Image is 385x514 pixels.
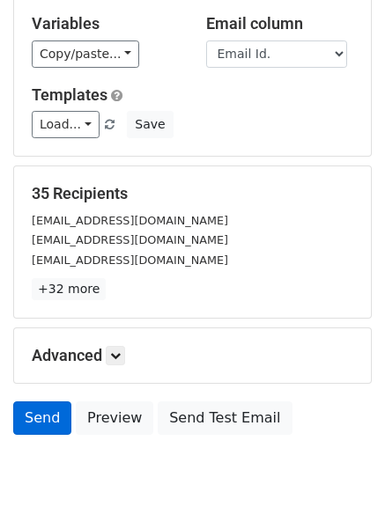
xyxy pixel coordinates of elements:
button: Save [127,111,173,138]
a: Send [13,401,71,435]
a: Preview [76,401,153,435]
a: +32 more [32,278,106,300]
iframe: Chat Widget [297,430,385,514]
small: [EMAIL_ADDRESS][DOMAIN_NAME] [32,214,228,227]
a: Send Test Email [158,401,292,435]
a: Copy/paste... [32,40,139,68]
h5: Advanced [32,346,353,365]
small: [EMAIL_ADDRESS][DOMAIN_NAME] [32,233,228,246]
a: Load... [32,111,100,138]
h5: 35 Recipients [32,184,353,203]
a: Templates [32,85,107,104]
h5: Email column [206,14,354,33]
small: [EMAIL_ADDRESS][DOMAIN_NAME] [32,253,228,267]
h5: Variables [32,14,180,33]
